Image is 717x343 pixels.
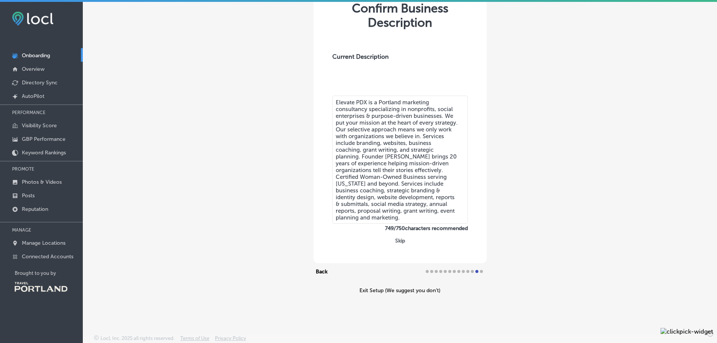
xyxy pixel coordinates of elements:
p: Reputation [22,206,48,212]
p: Overview [22,66,44,72]
div: Exit Setup (We suggest you don’t) [314,287,487,294]
p: Locl, Inc. 2025 all rights reserved. [100,335,175,341]
button: Back [314,267,330,276]
p: AutoPilot [22,93,44,99]
label: Current Description [332,53,389,96]
div: Confirm Business Description [325,1,475,30]
button: Skip [393,237,407,244]
p: GBP Performance [22,136,65,142]
p: Visibility Score [22,122,57,129]
p: Onboarding [22,52,50,59]
p: Manage Locations [22,240,65,246]
label: 749 / 750 characters recommended [332,225,468,232]
img: Travel Portland [15,282,67,292]
p: Connected Accounts [22,253,73,260]
textarea: Elevate PDX is a Portland marketing consultancy specializing in nonprofits, social enterprises & ... [332,96,468,224]
p: Posts [22,192,35,199]
img: fda3e92497d09a02dc62c9cd864e3231.png [12,12,53,26]
p: Photos & Videos [22,179,62,185]
p: Brought to you by [15,270,83,276]
p: Directory Sync [22,79,58,86]
p: Keyword Rankings [22,149,66,156]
